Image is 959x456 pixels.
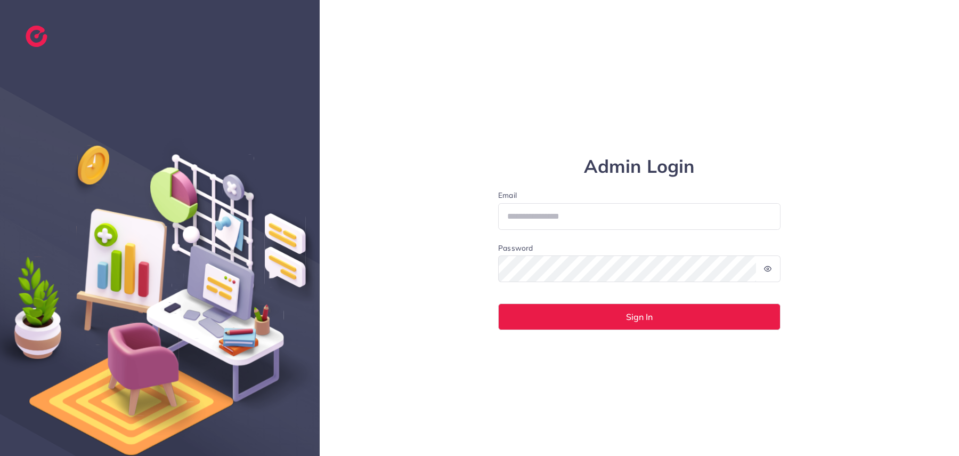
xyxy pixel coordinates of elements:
[498,303,781,330] button: Sign In
[626,313,653,321] span: Sign In
[498,190,781,201] label: Email
[498,243,533,253] label: Password
[498,156,781,178] h1: Admin Login
[26,26,47,47] img: logo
